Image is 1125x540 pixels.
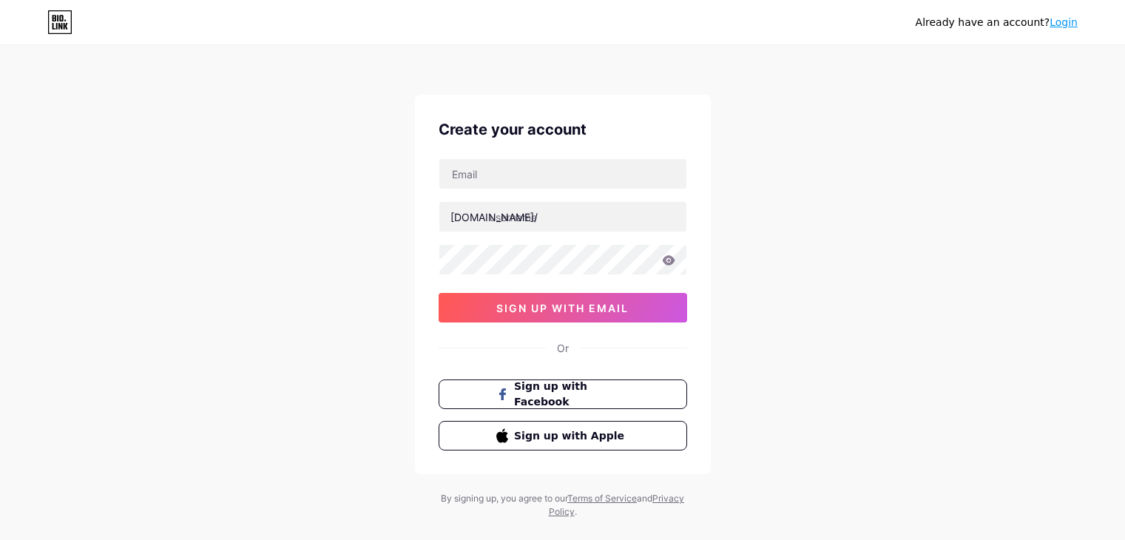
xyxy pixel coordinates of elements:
a: Terms of Service [567,493,637,504]
input: Email [439,159,686,189]
button: Sign up with Facebook [439,379,687,409]
span: Sign up with Apple [514,428,629,444]
div: Or [557,340,569,356]
div: Create your account [439,118,687,141]
input: username [439,202,686,232]
span: sign up with email [496,302,629,314]
div: Already have an account? [916,15,1078,30]
span: Sign up with Facebook [514,379,629,410]
button: sign up with email [439,293,687,323]
button: Sign up with Apple [439,421,687,450]
div: By signing up, you agree to our and . [437,492,689,519]
a: Login [1050,16,1078,28]
div: [DOMAIN_NAME]/ [450,209,538,225]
